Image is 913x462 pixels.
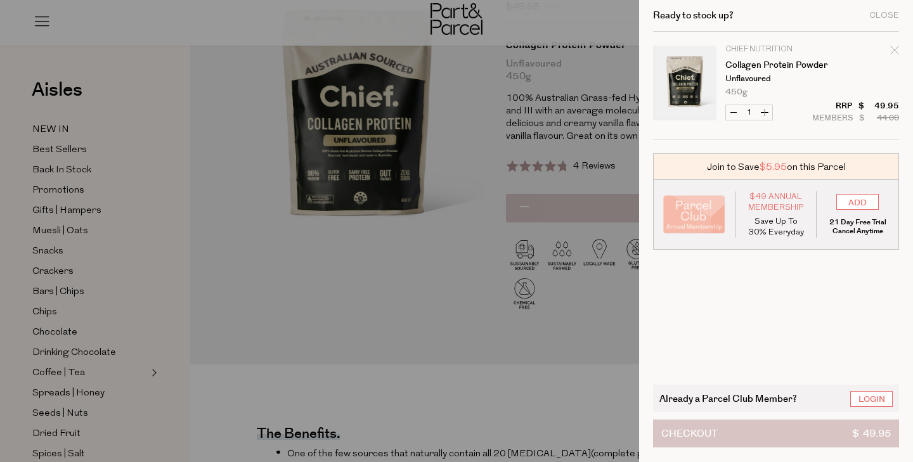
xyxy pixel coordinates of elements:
span: $ 49.95 [852,420,891,447]
a: Collagen Protein Powder [725,61,824,70]
span: Already a Parcel Club Member? [659,391,797,406]
p: Unflavoured [725,75,824,83]
div: Join to Save on this Parcel [653,153,899,180]
h2: Ready to stock up? [653,11,734,20]
span: Checkout [661,420,718,447]
button: Checkout$ 49.95 [653,420,899,447]
input: ADD [836,194,879,210]
span: $5.95 [760,160,787,174]
input: QTY Collagen Protein Powder [741,105,757,120]
div: Remove Collagen Protein Powder [890,44,899,61]
p: 21 Day Free Trial Cancel Anytime [826,218,889,236]
p: Chief Nutrition [725,46,824,53]
p: Save Up To 30% Everyday [745,216,807,238]
span: $49 Annual Membership [745,191,807,213]
a: Login [850,391,893,407]
div: Close [869,11,899,20]
span: 450g [725,88,748,96]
